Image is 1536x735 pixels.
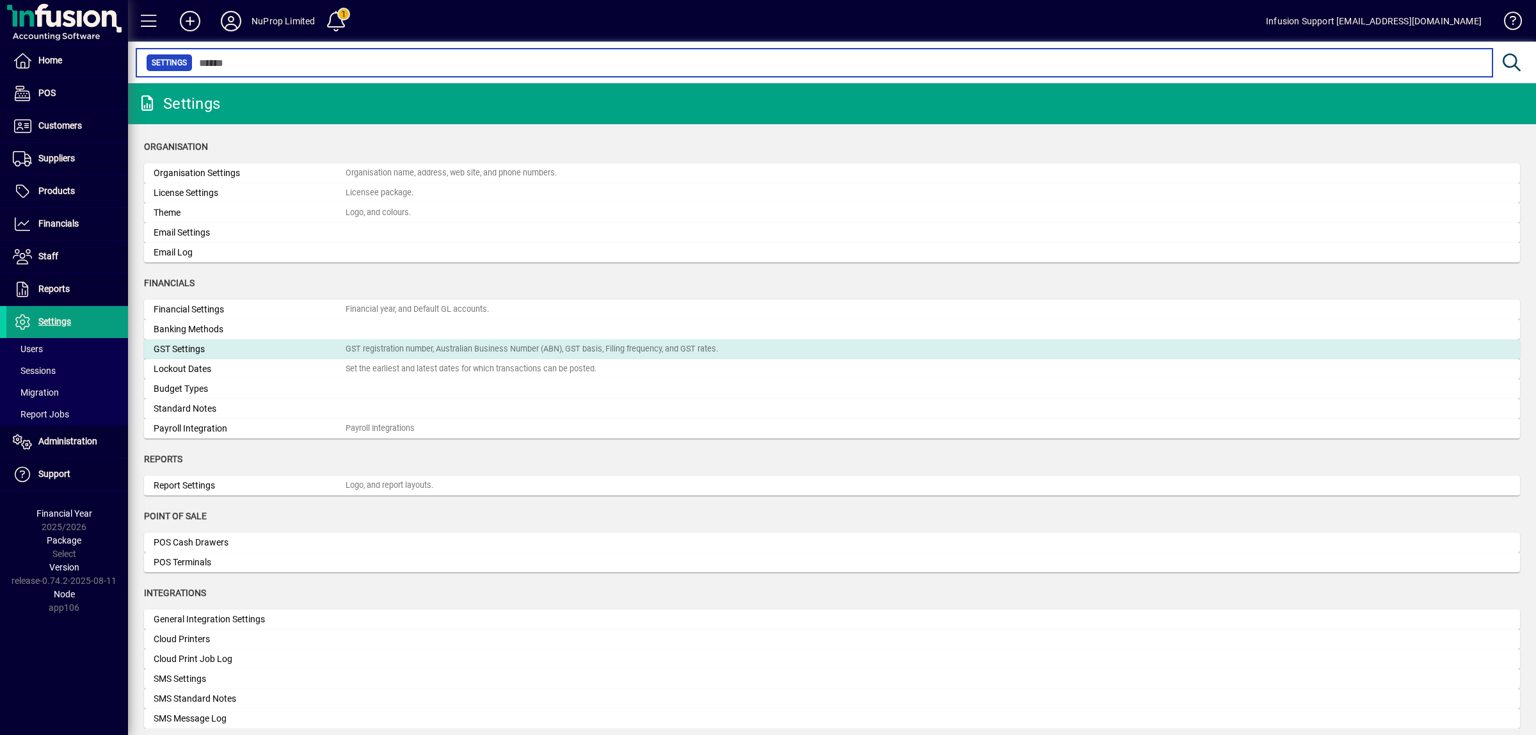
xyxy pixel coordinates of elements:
span: Migration [13,387,59,398]
a: Sessions [6,360,128,382]
div: POS Cash Drawers [154,536,346,549]
a: ThemeLogo, and colours. [144,203,1520,223]
div: Logo, and report layouts. [346,480,433,492]
div: Logo, and colours. [346,207,411,219]
div: Infusion Support [EMAIL_ADDRESS][DOMAIN_NAME] [1266,11,1482,31]
a: Email Log [144,243,1520,262]
a: POS Terminals [144,553,1520,572]
span: Point of Sale [144,511,207,521]
a: Administration [6,426,128,458]
span: Financials [38,218,79,229]
button: Profile [211,10,252,33]
a: Support [6,458,128,490]
span: Staff [38,251,58,261]
a: Migration [6,382,128,403]
a: Cloud Print Job Log [144,649,1520,669]
a: Financial SettingsFinancial year, and Default GL accounts. [144,300,1520,319]
a: Reports [6,273,128,305]
a: General Integration Settings [144,610,1520,629]
span: Users [13,344,43,354]
div: Email Settings [154,226,346,239]
div: SMS Settings [154,672,346,686]
span: Organisation [144,141,208,152]
span: Version [49,562,79,572]
a: Report Jobs [6,403,128,425]
a: Organisation SettingsOrganisation name, address, web site, and phone numbers. [144,163,1520,183]
a: SMS Message Log [144,709,1520,729]
div: Licensee package. [346,187,413,199]
div: General Integration Settings [154,613,346,626]
span: Package [47,535,81,545]
div: Financial year, and Default GL accounts. [346,303,489,316]
span: Administration [38,436,97,446]
span: Settings [152,56,187,69]
div: Theme [154,206,346,220]
span: Sessions [13,366,56,376]
a: Home [6,45,128,77]
a: Email Settings [144,223,1520,243]
div: Payroll Integration [154,422,346,435]
div: Organisation Settings [154,166,346,180]
div: Report Settings [154,479,346,492]
a: Cloud Printers [144,629,1520,649]
div: Payroll Integrations [346,423,415,435]
div: Lockout Dates [154,362,346,376]
a: Report SettingsLogo, and report layouts. [144,476,1520,496]
a: GST SettingsGST registration number, Australian Business Number (ABN), GST basis, Filing frequenc... [144,339,1520,359]
a: POS Cash Drawers [144,533,1520,553]
div: GST Settings [154,343,346,356]
a: Banking Methods [144,319,1520,339]
a: SMS Settings [144,669,1520,689]
div: Organisation name, address, web site, and phone numbers. [346,167,557,179]
div: Budget Types [154,382,346,396]
span: Financials [144,278,195,288]
div: NuProp Limited [252,11,315,31]
span: Customers [38,120,82,131]
span: Suppliers [38,153,75,163]
div: Standard Notes [154,402,346,416]
span: Integrations [144,588,206,598]
div: GST registration number, Australian Business Number (ABN), GST basis, Filing frequency, and GST r... [346,343,718,355]
a: Financials [6,208,128,240]
div: Financial Settings [154,303,346,316]
a: Payroll IntegrationPayroll Integrations [144,419,1520,439]
a: Suppliers [6,143,128,175]
a: Standard Notes [144,399,1520,419]
span: POS [38,88,56,98]
div: SMS Message Log [154,712,346,725]
a: POS [6,77,128,109]
span: Settings [38,316,71,327]
a: Budget Types [144,379,1520,399]
span: Home [38,55,62,65]
a: Customers [6,110,128,142]
div: SMS Standard Notes [154,692,346,706]
span: Reports [144,454,182,464]
a: License SettingsLicensee package. [144,183,1520,203]
div: Email Log [154,246,346,259]
span: Products [38,186,75,196]
div: Set the earliest and latest dates for which transactions can be posted. [346,363,596,375]
span: Node [54,589,75,599]
button: Add [170,10,211,33]
div: License Settings [154,186,346,200]
span: Financial Year [36,508,92,519]
a: Staff [6,241,128,273]
a: Lockout DatesSet the earliest and latest dates for which transactions can be posted. [144,359,1520,379]
div: Banking Methods [154,323,346,336]
a: Knowledge Base [1494,3,1520,44]
span: Support [38,469,70,479]
div: Cloud Print Job Log [154,652,346,666]
a: Users [6,338,128,360]
span: Reports [38,284,70,294]
div: POS Terminals [154,556,346,569]
a: SMS Standard Notes [144,689,1520,709]
div: Cloud Printers [154,633,346,646]
a: Products [6,175,128,207]
div: Settings [138,93,220,114]
span: Report Jobs [13,409,69,419]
